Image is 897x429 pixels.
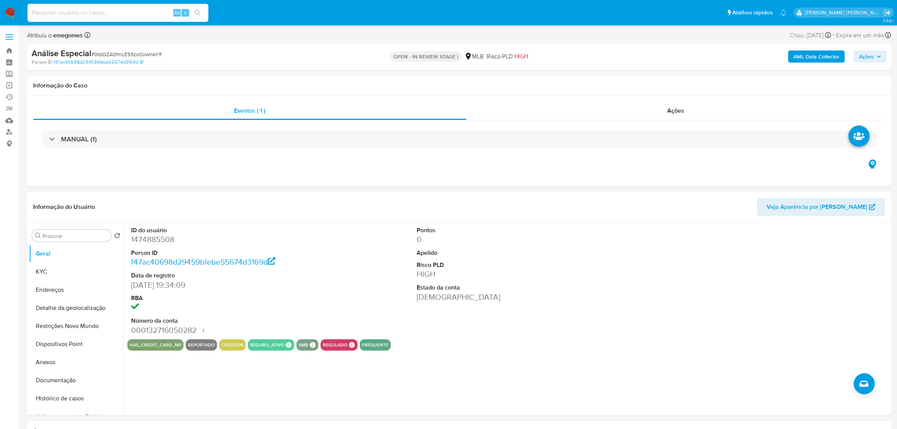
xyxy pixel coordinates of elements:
[514,52,528,61] span: HIGH
[417,292,600,302] dd: [DEMOGRAPHIC_DATA]
[487,52,528,61] span: Risco PLD:
[131,249,314,257] dt: Person ID
[323,343,347,346] button: regulado
[767,198,867,216] span: Veja Aparência por [PERSON_NAME]
[234,106,265,115] span: Eventos ( 1 )
[667,106,684,115] span: Ações
[805,9,881,16] p: emerson.gomes@mercadopago.com.br
[417,234,600,245] dd: 0
[114,233,120,241] button: Retornar ao pedido padrão
[29,299,123,317] button: Detalhe da geolocalização
[417,249,600,257] dt: Apelido
[131,317,314,325] dt: Número da conta
[131,234,314,245] dd: 1474885508
[174,9,180,16] span: Alt
[29,408,123,426] button: Adiantamentos de Dinheiro
[29,371,123,389] button: Documentação
[788,51,845,63] button: AML Data Collector
[29,245,123,263] button: Geral
[780,9,787,16] a: Notificações
[417,269,600,279] dd: HIGH
[42,130,876,148] div: MANUAL (1)
[29,317,123,335] button: Restrições Novo Mundo
[33,203,95,211] h1: Informação do Usuário
[757,198,885,216] button: Veja Aparência por [PERSON_NAME]
[131,256,276,267] a: f47ac40698d29459bfebe55674d3169d
[362,343,388,346] button: frequente
[131,294,314,302] dt: RBA
[417,226,600,234] dt: Pontos
[29,281,123,299] button: Endereços
[732,9,773,17] span: Atalhos rápidos
[91,51,162,58] span: # 0tdOZA0fmLES9zoCowIrwY1f
[27,31,83,40] span: Atribuiu o
[52,31,83,40] b: emegomes
[131,271,314,280] dt: Data de registro
[188,343,215,346] button: reportado
[131,226,314,234] dt: ID do usuário
[130,343,181,346] button: has_credit_card_mp
[859,51,874,63] span: Ações
[61,135,97,143] h3: MANUAL (1)
[465,52,484,61] div: MLB
[793,51,839,63] b: AML Data Collector
[854,51,886,63] button: Ações
[836,31,884,40] span: Expira em um mês
[790,30,831,40] div: Criou: [DATE]
[33,82,885,89] h1: Informação do Caso
[29,353,123,371] button: Anexos
[29,335,123,353] button: Dispositivos Point
[54,59,143,66] a: f47ac40698d29459bfebe55674d3169d
[131,325,314,336] dd: 000132716050282
[28,8,208,18] input: Pesquise usuários ou casos...
[390,51,461,62] p: OPEN - IN REVIEW STAGE I
[32,47,91,59] b: Análise Especial
[43,233,108,239] input: Procurar
[190,8,205,18] button: search-icon
[417,283,600,292] dt: Estado da conta
[417,261,600,269] dt: Risco PLD
[131,280,314,290] dd: [DATE] 19:34:09
[250,343,284,346] button: seguro_ativo
[35,233,41,239] button: Procurar
[29,263,123,281] button: KYC
[32,59,52,66] b: Person ID
[184,9,186,16] span: s
[833,30,834,40] span: -
[222,343,243,346] button: creditos
[29,389,123,408] button: Histórico de casos
[299,343,308,346] button: smb
[883,9,891,17] a: Sair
